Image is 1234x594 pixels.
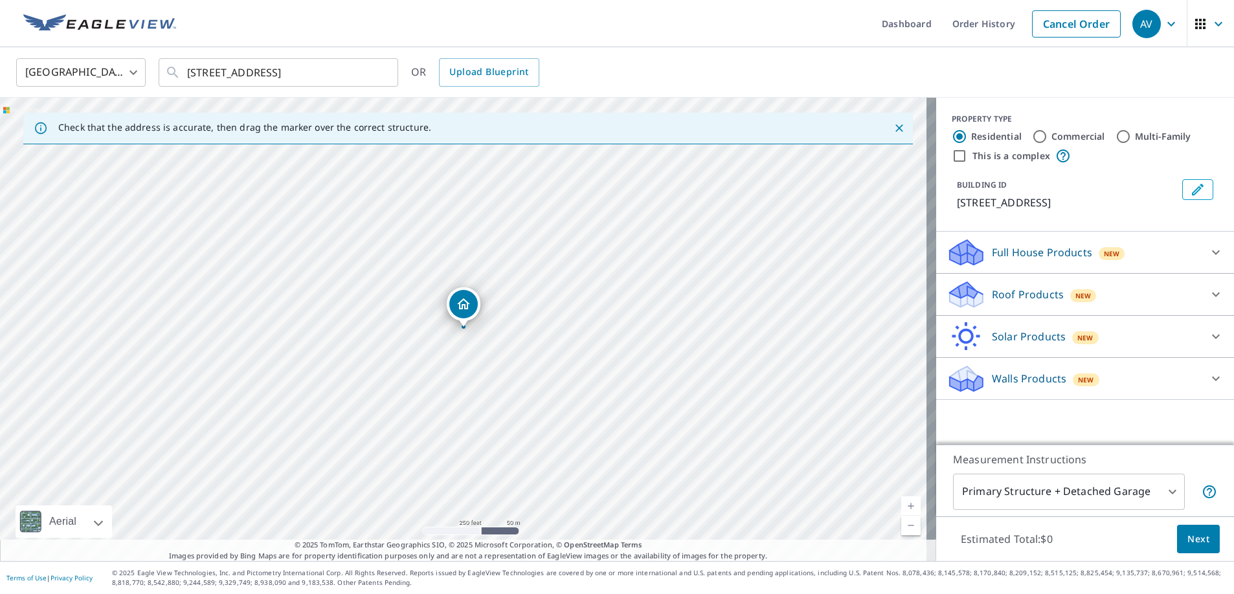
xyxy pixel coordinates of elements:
span: © 2025 TomTom, Earthstar Geographics SIO, © 2025 Microsoft Corporation, © [295,540,642,551]
span: New [1104,248,1120,259]
div: Solar ProductsNew [947,321,1224,352]
button: Next [1177,525,1220,554]
div: OR [411,58,539,87]
p: Roof Products [992,287,1064,302]
p: Check that the address is accurate, then drag the marker over the correct structure. [58,122,431,133]
img: EV Logo [23,14,176,34]
div: Dropped pin, building 1, Residential property, 424 E Main St Owatonna, MN 55060 [447,287,480,327]
button: Edit building 1 [1182,179,1213,200]
div: Walls ProductsNew [947,363,1224,394]
div: AV [1132,10,1161,38]
a: Upload Blueprint [439,58,539,87]
label: Multi-Family [1135,130,1191,143]
p: Full House Products [992,245,1092,260]
a: Current Level 17, Zoom Out [901,516,921,535]
span: New [1078,375,1094,385]
p: | [6,574,93,582]
div: Primary Structure + Detached Garage [953,474,1185,510]
span: New [1077,333,1094,343]
a: Privacy Policy [50,573,93,582]
a: Cancel Order [1032,10,1121,38]
p: [STREET_ADDRESS] [957,195,1177,210]
label: Commercial [1051,130,1105,143]
div: PROPERTY TYPE [952,113,1218,125]
div: Full House ProductsNew [947,237,1224,268]
div: Roof ProductsNew [947,279,1224,310]
span: Your report will include the primary structure and a detached garage if one exists. [1202,484,1217,500]
input: Search by address or latitude-longitude [187,54,372,91]
p: BUILDING ID [957,179,1007,190]
a: Terms of Use [6,573,47,582]
span: New [1075,291,1092,301]
p: Walls Products [992,371,1066,386]
a: OpenStreetMap [564,540,618,549]
p: Estimated Total: $0 [950,525,1063,553]
div: Aerial [45,505,80,538]
p: © 2025 Eagle View Technologies, Inc. and Pictometry International Corp. All Rights Reserved. Repo... [112,568,1228,588]
button: Close [891,120,908,137]
span: Upload Blueprint [449,64,528,80]
span: Next [1187,531,1209,547]
a: Terms [621,540,642,549]
div: Aerial [16,505,112,538]
div: [GEOGRAPHIC_DATA] [16,54,146,91]
p: Solar Products [992,329,1066,344]
label: Residential [971,130,1022,143]
p: Measurement Instructions [953,452,1217,467]
a: Current Level 17, Zoom In [901,496,921,516]
label: This is a complex [972,149,1050,162]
